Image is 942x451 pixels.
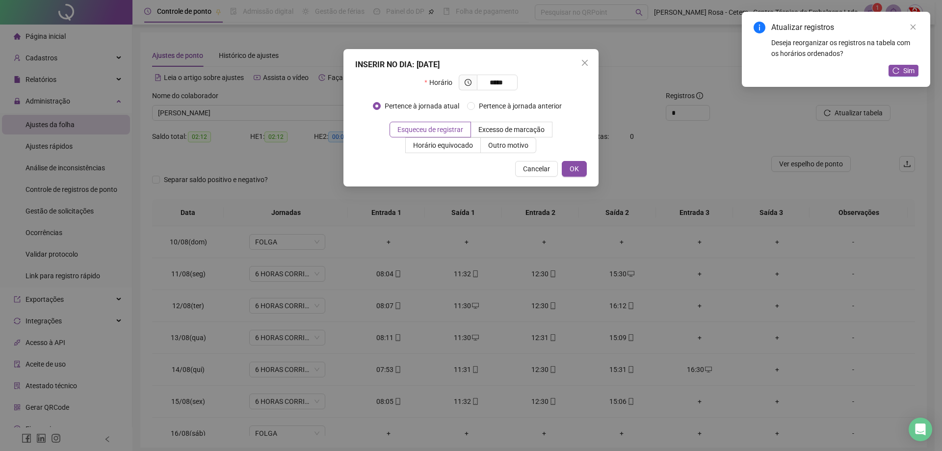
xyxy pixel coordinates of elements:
span: info-circle [754,22,765,33]
span: Pertence à jornada atual [381,101,463,111]
span: Esqueceu de registrar [397,126,463,133]
div: INSERIR NO DIA : [DATE] [355,59,587,71]
span: Pertence à jornada anterior [475,101,566,111]
span: close [910,24,916,30]
label: Horário [424,75,458,90]
div: Open Intercom Messenger [909,418,932,441]
span: close [581,59,589,67]
span: Sim [903,65,915,76]
button: OK [562,161,587,177]
div: Deseja reorganizar os registros na tabela com os horários ordenados? [771,37,918,59]
span: clock-circle [465,79,471,86]
a: Close [908,22,918,32]
div: Atualizar registros [771,22,918,33]
span: Horário equivocado [413,141,473,149]
span: OK [570,163,579,174]
span: Outro motivo [488,141,528,149]
span: Cancelar [523,163,550,174]
button: Sim [889,65,918,77]
span: reload [892,67,899,74]
button: Close [577,55,593,71]
span: Excesso de marcação [478,126,545,133]
button: Cancelar [515,161,558,177]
